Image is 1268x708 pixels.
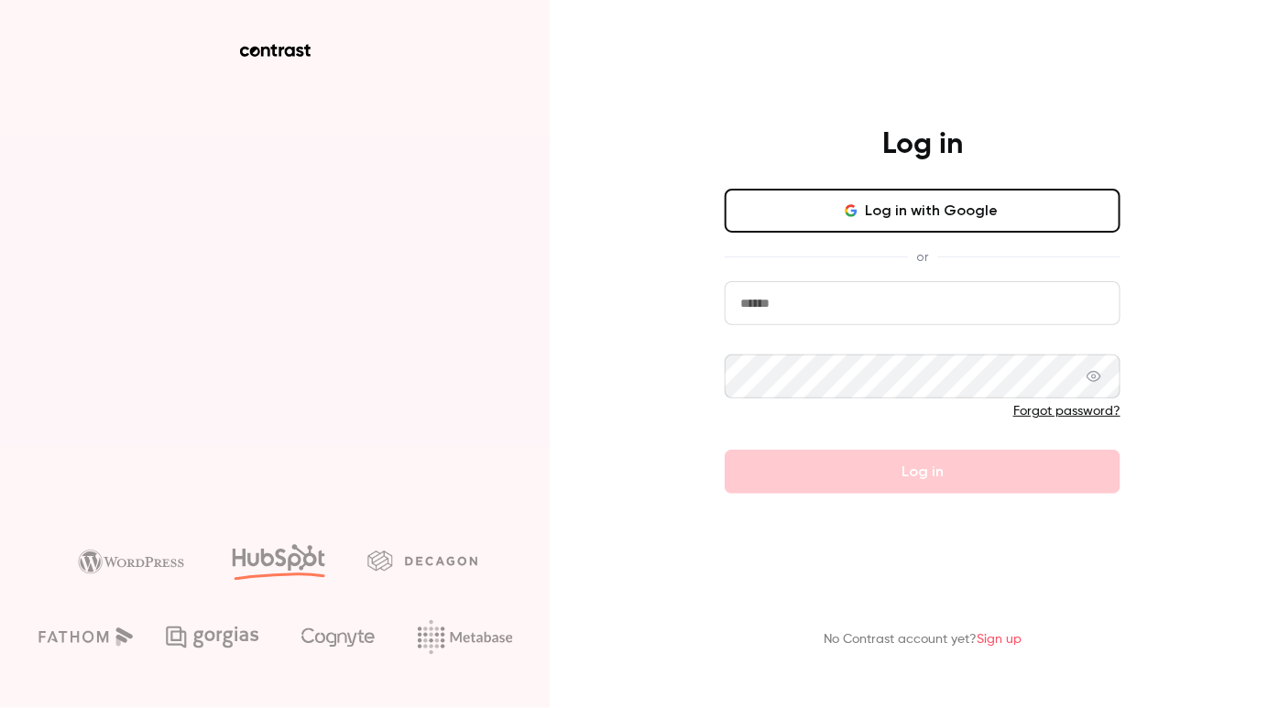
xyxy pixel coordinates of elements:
img: decagon [367,550,477,571]
button: Log in with Google [725,189,1120,233]
span: or [908,247,938,267]
a: Forgot password? [1013,405,1120,418]
h4: Log in [882,126,963,163]
a: Sign up [977,633,1022,646]
p: No Contrast account yet? [824,630,1022,649]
